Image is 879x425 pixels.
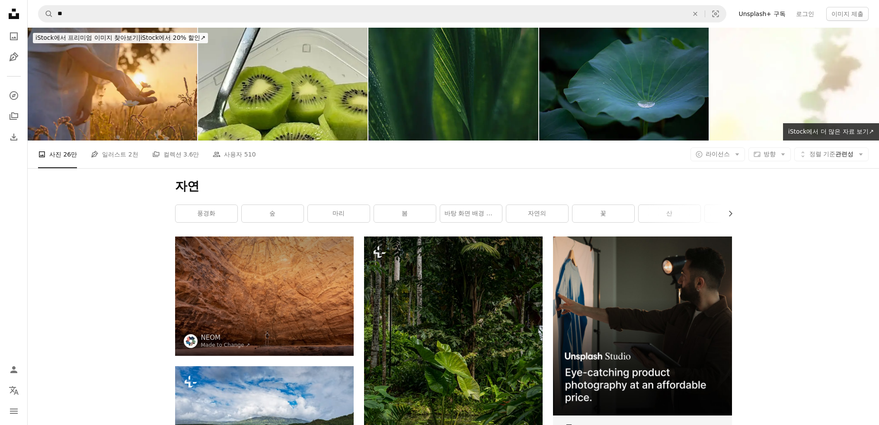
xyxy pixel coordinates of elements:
[733,7,790,21] a: Unsplash+ 구독
[175,179,732,194] h1: 자연
[213,141,256,168] a: 사용자 510
[308,205,370,222] a: 마리
[91,141,138,168] a: 일러스트 2천
[794,147,869,161] button: 정렬 기준관련성
[788,128,874,135] span: iStock에서 더 많은 자료 보기 ↗
[748,147,791,161] button: 방향
[198,28,368,141] img: 달콤하고 시큼한 맛이 나는 생생한 녹색 과일인 키위는 솜털이 보송보송한 갈색 껍질로 덮여 있습니다. 비타민 C 함량이 높고 육즙이 많고 상쾌한 맛으로 유명한 이 식품은 스낵,...
[368,28,538,141] img: 물방울이 있는 잎 표면, 매크로, 얕은 DOF물방울이 있는 잎 표면, 매크로, 얕은 DOF
[5,87,22,104] a: 탐색
[5,108,22,125] a: 컬렉션
[639,205,700,222] a: 산
[201,333,250,342] a: NEOM
[705,6,726,22] button: 시각적 검색
[128,150,138,159] span: 2천
[364,367,543,374] a: 나무가 가득한 무성한 녹색 숲
[722,205,732,222] button: 목록을 오른쪽으로 스크롤
[28,28,197,141] img: 해질녘 백인 여성과 야생화가 있는 고요한 야외 순간
[791,7,819,21] a: 로그인
[152,141,199,168] a: 컬렉션 3.6만
[5,128,22,146] a: 다운로드 내역
[175,236,354,355] img: 협곡 한가운데에 서 있는 남자
[809,150,853,159] span: 관련성
[705,205,767,222] a: 바닷가
[242,205,304,222] a: 숲
[686,6,705,22] button: 삭제
[553,236,732,415] img: file-1715714098234-25b8b4e9d8faimage
[5,48,22,66] a: 일러스트
[201,342,250,348] a: Made to Change ↗
[244,150,256,159] span: 510
[5,361,22,378] a: 로그인 / 가입
[809,150,835,157] span: 정렬 기준
[710,28,879,141] img: colorful plant shadow background
[706,150,730,157] span: 라이선스
[5,403,22,420] button: 메뉴
[764,150,776,157] span: 방향
[175,292,354,300] a: 협곡 한가운데에 서 있는 남자
[28,28,213,48] a: iStock에서 프리미엄 이미지 찾아보기|iStock에서 20% 할인↗
[826,7,869,21] button: 이미지 제출
[184,334,198,348] img: NEOM의 프로필로 이동
[5,382,22,399] button: 언어
[35,34,205,41] span: iStock에서 20% 할인 ↗
[374,205,436,222] a: 봄
[539,28,709,141] img: Lotus
[506,205,568,222] a: 자연의
[5,28,22,45] a: 사진
[572,205,634,222] a: 꽃
[783,123,879,141] a: iStock에서 더 많은 자료 보기↗
[440,205,502,222] a: 바탕 화면 배경 무늬
[38,5,726,22] form: 사이트 전체에서 이미지 찾기
[38,6,53,22] button: Unsplash 검색
[183,150,199,159] span: 3.6만
[35,34,141,41] span: iStock에서 프리미엄 이미지 찾아보기 |
[176,205,237,222] a: 풍경화
[690,147,745,161] button: 라이선스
